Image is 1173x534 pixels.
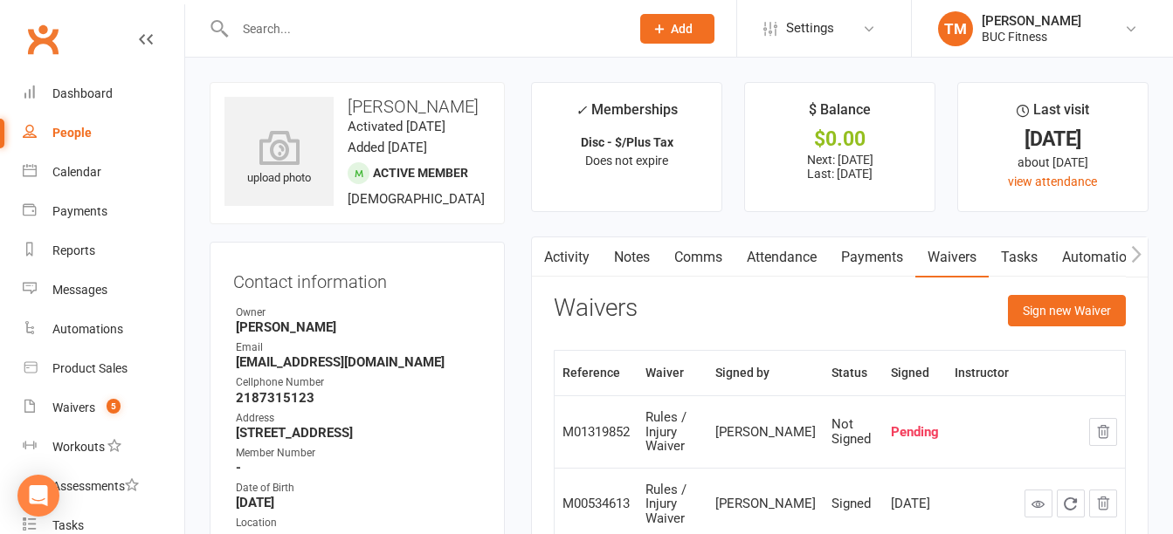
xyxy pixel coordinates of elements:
[52,243,95,257] div: Reports
[107,399,121,414] span: 5
[23,74,184,113] a: Dashboard
[1008,295,1126,326] button: Sign new Waiver
[23,388,184,428] a: Waivers 5
[236,410,481,427] div: Address
[23,153,184,192] a: Calendar
[640,14,714,44] button: Add
[236,460,481,476] strong: -
[947,351,1017,395] th: Instructor
[52,479,139,493] div: Assessments
[348,119,445,134] time: Activated [DATE]
[645,410,699,454] div: Rules / Injury Waiver
[236,445,481,462] div: Member Number
[829,237,915,277] a: Payments
[715,496,816,511] div: [PERSON_NAME]
[989,237,1050,277] a: Tasks
[348,140,427,155] time: Added [DATE]
[17,475,59,517] div: Open Intercom Messenger
[602,237,662,277] a: Notes
[236,390,481,406] strong: 2187315123
[348,191,485,207] span: [DEMOGRAPHIC_DATA]
[576,99,678,131] div: Memberships
[831,496,875,511] div: Signed
[1017,99,1089,130] div: Last visit
[23,310,184,349] a: Automations
[236,354,481,370] strong: [EMAIL_ADDRESS][DOMAIN_NAME]
[236,480,481,496] div: Date of Birth
[52,204,107,218] div: Payments
[891,425,939,440] div: Pending
[236,319,481,335] strong: [PERSON_NAME]
[236,339,481,356] div: Email
[585,154,668,168] span: Does not expire
[662,237,735,277] a: Comms
[230,17,618,41] input: Search...
[786,9,834,48] span: Settings
[761,153,919,181] p: Next: [DATE] Last: [DATE]
[562,496,630,511] div: M00534613
[236,425,481,441] strong: [STREET_ADDRESS]
[21,17,65,61] a: Clubworx
[761,130,919,148] div: $0.00
[373,166,468,180] span: Active member
[224,97,490,116] h3: [PERSON_NAME]
[52,126,92,140] div: People
[23,270,184,310] a: Messages
[671,22,693,36] span: Add
[645,483,699,526] div: Rules / Injury Waiver
[224,130,334,188] div: upload photo
[236,515,481,531] div: Location
[938,11,973,46] div: TM
[809,99,871,130] div: $ Balance
[974,130,1132,148] div: [DATE]
[52,322,123,336] div: Automations
[52,165,101,179] div: Calendar
[236,374,481,391] div: Cellphone Number
[824,351,883,395] th: Status
[23,231,184,270] a: Reports
[707,351,824,395] th: Signed by
[52,86,113,100] div: Dashboard
[532,237,602,277] a: Activity
[236,305,481,321] div: Owner
[52,440,105,454] div: Workouts
[1008,175,1097,188] a: view attendance
[982,13,1081,29] div: [PERSON_NAME]
[52,283,107,297] div: Messages
[52,518,84,532] div: Tasks
[233,265,481,291] h3: Contact information
[1050,237,1154,277] a: Automations
[555,351,638,395] th: Reference
[23,113,184,153] a: People
[735,237,829,277] a: Attendance
[915,237,989,277] a: Waivers
[715,425,816,440] div: [PERSON_NAME]
[576,102,587,119] i: ✓
[562,425,630,440] div: M01319852
[23,192,184,231] a: Payments
[23,467,184,506] a: Assessments
[974,153,1132,172] div: about [DATE]
[831,417,875,446] div: Not Signed
[638,351,707,395] th: Waiver
[581,135,673,149] strong: Disc - $/Plus Tax
[23,349,184,388] a: Product Sales
[236,495,481,510] strong: [DATE]
[52,400,95,414] div: Waivers
[554,295,638,322] h3: Waivers
[52,361,128,375] div: Product Sales
[982,29,1081,44] div: BUC Fitness
[891,496,939,511] div: [DATE]
[23,428,184,467] a: Workouts
[883,351,947,395] th: Signed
